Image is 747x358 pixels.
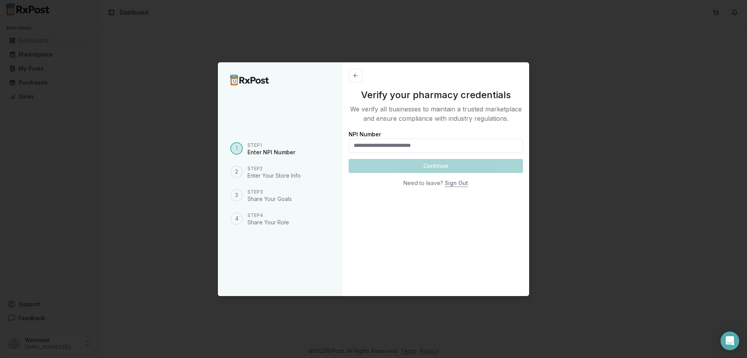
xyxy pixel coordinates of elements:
div: Share Your Role [247,219,289,226]
span: 3 [235,191,238,199]
span: 2 [235,168,238,176]
h3: Verify your pharmacy credentials [349,89,523,101]
div: Enter NPI Number [247,148,295,156]
div: Step 1 [247,142,295,148]
div: Share Your Goals [247,195,292,203]
label: NPI Number [349,131,381,138]
div: Enter Your Store Info [247,172,301,180]
div: Step 2 [247,166,301,172]
img: RxPost Logo [230,75,269,85]
p: We verify all businesses to maintain a trusted marketplace and ensure compliance with industry re... [349,104,523,123]
div: Step 4 [247,212,289,219]
span: 4 [235,215,238,222]
div: Step 3 [247,189,292,195]
button: Sign Out [445,176,468,190]
span: 1 [236,145,238,152]
div: Need to leave? [403,179,443,187]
